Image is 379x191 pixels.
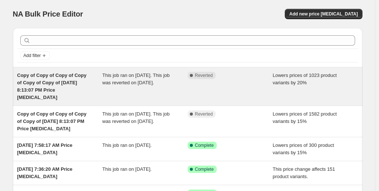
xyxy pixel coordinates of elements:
span: [DATE] 7:36:20 AM Price [MEDICAL_DATA] [17,166,72,179]
span: Complete [195,142,214,148]
span: NA Bulk Price Editor [13,10,83,18]
span: Reverted [195,72,213,78]
button: Add filter [20,51,50,60]
span: This price change affects 151 product variants. [273,166,335,179]
span: This job ran on [DATE]. This job was reverted on [DATE]. [102,72,170,85]
span: This job ran on [DATE]. [102,166,152,172]
button: Add new price [MEDICAL_DATA] [285,9,362,19]
span: This job ran on [DATE]. [102,142,152,148]
span: Add new price [MEDICAL_DATA] [289,11,358,17]
span: [DATE] 7:58:17 AM Price [MEDICAL_DATA] [17,142,72,155]
span: Reverted [195,111,213,117]
span: Lowers prices of 1023 product variants by 20% [273,72,337,85]
span: Lowers prices of 300 product variants by 15% [273,142,334,155]
span: Add filter [24,53,41,59]
span: This job ran on [DATE]. This job was reverted on [DATE]. [102,111,170,124]
span: Copy of Copy of Copy of Copy of Copy of Copy of [DATE] 8:13:07 PM Price [MEDICAL_DATA] [17,72,86,100]
span: Lowers prices of 1582 product variants by 15% [273,111,337,124]
span: Copy of Copy of Copy of Copy of Copy of [DATE] 8:13:07 PM Price [MEDICAL_DATA] [17,111,86,131]
span: Complete [195,166,214,172]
